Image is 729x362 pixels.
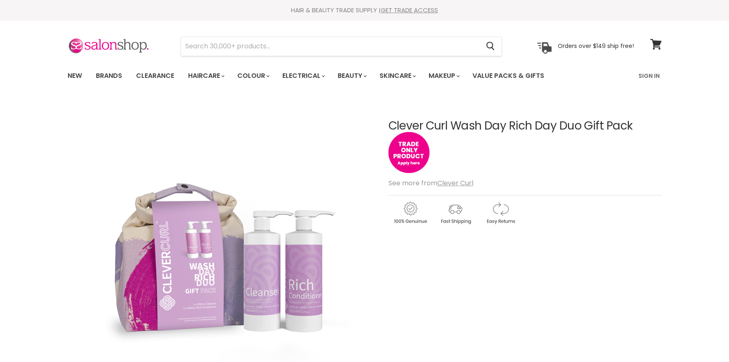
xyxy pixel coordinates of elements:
[479,200,522,225] img: returns.gif
[181,37,480,56] input: Search
[480,37,502,56] button: Search
[388,200,432,225] img: genuine.gif
[61,64,592,88] ul: Main menu
[332,67,372,84] a: Beauty
[276,67,330,84] a: Electrical
[466,67,550,84] a: Value Packs & Gifts
[57,64,672,88] nav: Main
[61,67,88,84] a: New
[181,36,502,56] form: Product
[130,67,180,84] a: Clearance
[422,67,465,84] a: Makeup
[57,6,672,14] div: HAIR & BEAUTY TRADE SUPPLY |
[388,178,473,188] span: See more from
[388,132,429,173] img: tradeonly_small.jpg
[434,200,477,225] img: shipping.gif
[231,67,275,84] a: Colour
[437,178,473,188] a: Clever Curl
[381,6,438,14] a: GET TRADE ACCESS
[634,67,665,84] a: Sign In
[182,67,229,84] a: Haircare
[373,67,421,84] a: Skincare
[558,42,634,50] p: Orders over $149 ship free!
[388,120,662,132] h1: Clever Curl Wash Day Rich Day Duo Gift Pack
[90,67,128,84] a: Brands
